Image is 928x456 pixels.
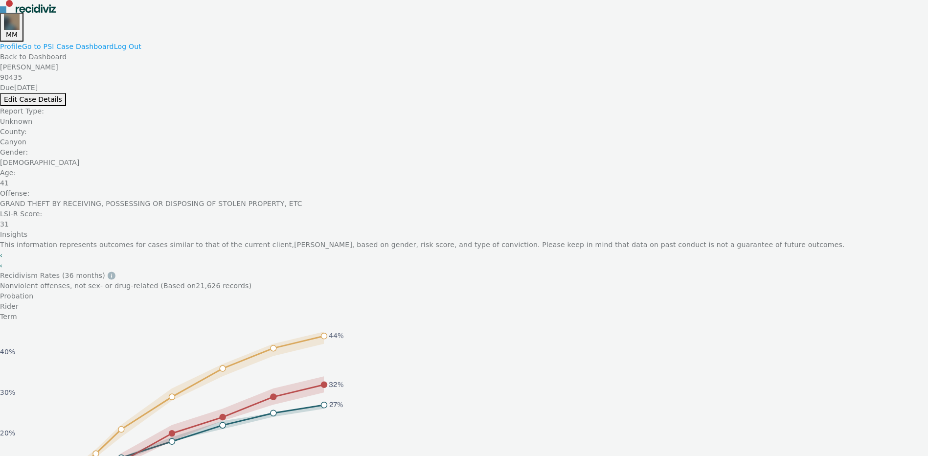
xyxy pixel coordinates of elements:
[329,381,344,388] text: 32%
[329,401,344,409] text: 27%
[160,282,251,290] span: (Based on 21,626 records )
[329,332,344,409] g: text
[22,43,114,50] a: Go to PSI Case Dashboard
[114,43,141,50] a: Log Out
[4,30,20,40] div: M M
[329,332,344,340] text: 44%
